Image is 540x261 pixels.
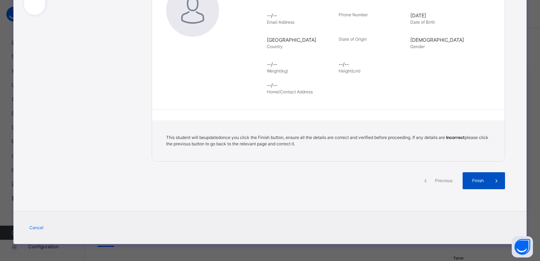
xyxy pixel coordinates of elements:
[410,44,425,49] span: Gender
[446,135,465,140] b: Incorrect
[434,178,453,184] span: Previous
[339,60,407,68] span: --/--
[267,36,335,43] span: [GEOGRAPHIC_DATA]
[267,81,494,89] span: --/--
[410,19,435,25] span: Date of Birth
[339,68,360,74] span: Height(cm)
[267,89,313,94] span: Home/Contact Address
[512,236,533,257] button: Open asap
[410,36,479,43] span: [DEMOGRAPHIC_DATA]
[29,225,43,231] span: Cancel
[267,12,335,19] span: --/--
[339,36,367,42] span: State of Origin
[410,12,479,19] span: [DATE]
[267,44,283,49] span: Country
[166,135,488,146] span: This student will be updated once you click the Finish button, ensure all the details are correct...
[468,178,488,184] span: Finish
[267,19,294,25] span: Email Address
[267,60,335,68] span: --/--
[339,12,368,17] span: Phone Number
[267,68,288,74] span: Weight(kg)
